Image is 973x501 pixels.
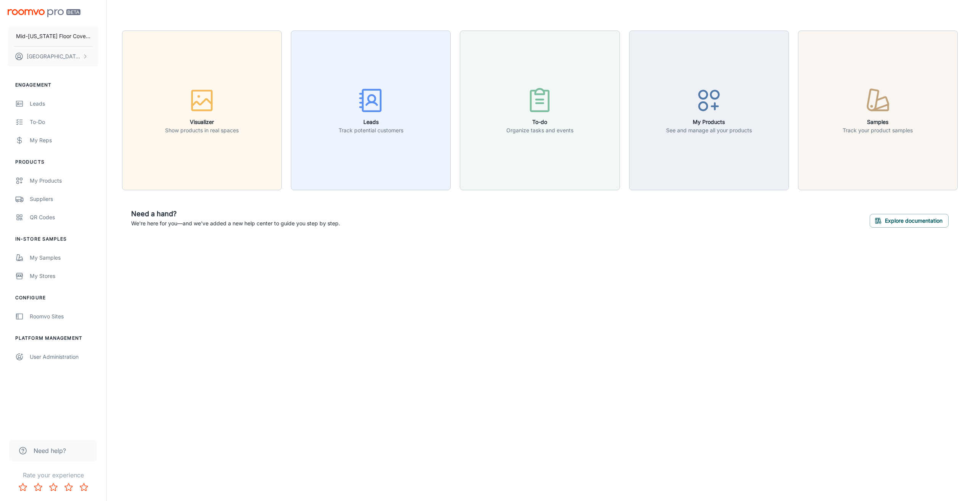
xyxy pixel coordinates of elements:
[291,31,451,190] button: LeadsTrack potential customers
[870,214,949,228] button: Explore documentation
[30,136,99,145] div: My Reps
[843,126,913,135] p: Track your product samples
[629,31,789,190] button: My ProductsSee and manage all your products
[122,31,282,190] button: VisualizerShow products in real spaces
[798,106,958,114] a: SamplesTrack your product samples
[30,118,99,126] div: To-do
[506,118,573,126] h6: To-do
[460,106,620,114] a: To-doOrganize tasks and events
[870,217,949,224] a: Explore documentation
[8,9,80,17] img: Roomvo PRO Beta
[30,213,99,222] div: QR Codes
[339,118,403,126] h6: Leads
[666,118,752,126] h6: My Products
[666,126,752,135] p: See and manage all your products
[165,126,239,135] p: Show products in real spaces
[30,195,99,203] div: Suppliers
[460,31,620,190] button: To-doOrganize tasks and events
[629,106,789,114] a: My ProductsSee and manage all your products
[16,32,90,40] p: Mid-[US_STATE] Floor Coverings
[165,118,239,126] h6: Visualizer
[30,254,99,262] div: My Samples
[131,209,340,219] h6: Need a hand?
[291,106,451,114] a: LeadsTrack potential customers
[131,219,340,228] p: We're here for you—and we've added a new help center to guide you step by step.
[8,26,99,46] button: Mid-[US_STATE] Floor Coverings
[339,126,403,135] p: Track potential customers
[8,47,99,66] button: [GEOGRAPHIC_DATA] Pytlowany
[30,177,99,185] div: My Products
[27,52,80,61] p: [GEOGRAPHIC_DATA] Pytlowany
[30,100,99,108] div: Leads
[798,31,958,190] button: SamplesTrack your product samples
[506,126,573,135] p: Organize tasks and events
[843,118,913,126] h6: Samples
